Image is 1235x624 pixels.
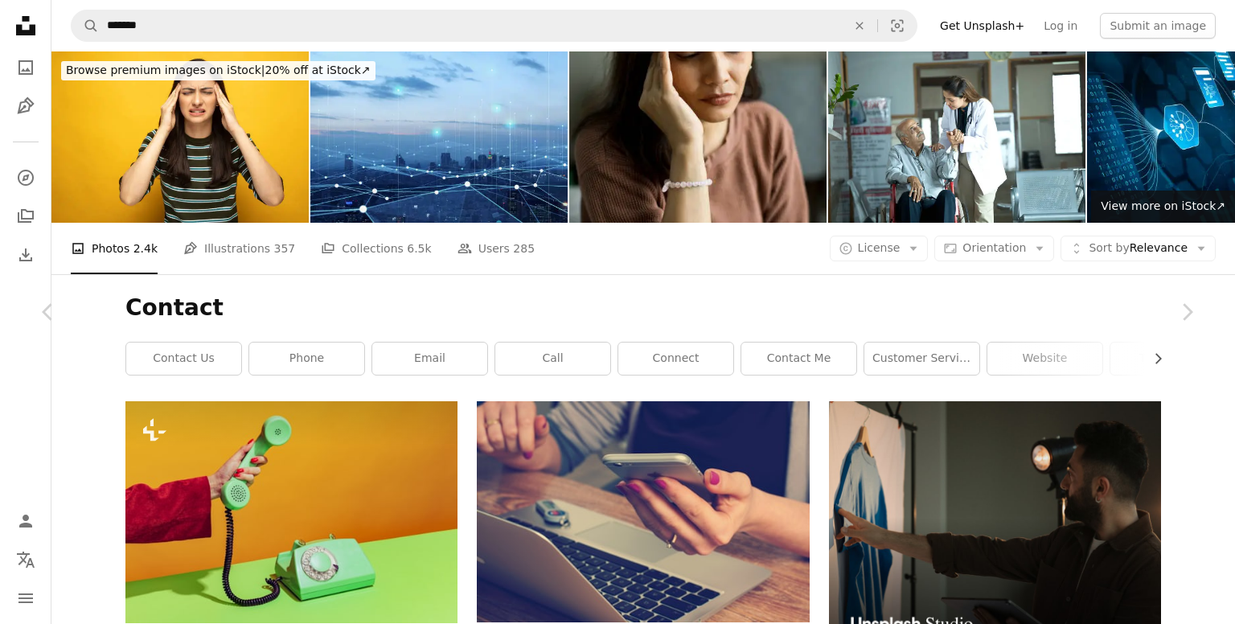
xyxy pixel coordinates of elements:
[407,240,431,257] span: 6.5k
[66,64,371,76] span: 20% off at iStock ↗
[10,200,42,232] a: Collections
[125,401,457,622] img: Colorful bright image of female hand holding old-fashioned green colored phone, picking up handse...
[569,51,827,223] img: Upset woman suffering from depression
[962,241,1026,254] span: Orientation
[457,223,535,274] a: Users 285
[858,241,901,254] span: License
[1061,236,1216,261] button: Sort byRelevance
[495,343,610,375] a: call
[372,343,487,375] a: email
[10,90,42,122] a: Illustrations
[66,64,265,76] span: Browse premium images on iStock |
[183,223,295,274] a: Illustrations 357
[10,582,42,614] button: Menu
[1110,343,1225,375] a: telephone
[10,51,42,84] a: Photos
[477,401,809,622] img: woman holding silver iPhone 6
[477,504,809,519] a: woman holding silver iPhone 6
[934,236,1054,261] button: Orientation
[274,240,296,257] span: 357
[513,240,535,257] span: 285
[1034,13,1087,39] a: Log in
[864,343,979,375] a: customer service
[310,51,568,223] img: Smart city and communication network concept. 5G. IoT (Internet of Things). Telecommunication.
[72,10,99,41] button: Search Unsplash
[125,294,1161,322] h1: Contact
[51,51,309,223] img: Photo of young women in wear t-shirt standing on yellow background stock photo
[987,343,1102,375] a: website
[10,505,42,537] a: Log in / Sign up
[1089,241,1129,254] span: Sort by
[71,10,917,42] form: Find visuals sitewide
[618,343,733,375] a: connect
[10,162,42,194] a: Explore
[1101,199,1225,212] span: View more on iStock ↗
[1139,235,1235,389] a: Next
[842,10,877,41] button: Clear
[1091,191,1235,223] a: View more on iStock↗
[10,544,42,576] button: Language
[878,10,917,41] button: Visual search
[125,504,457,519] a: Colorful bright image of female hand holding old-fashioned green colored phone, picking up handse...
[741,343,856,375] a: contact me
[830,236,929,261] button: License
[828,51,1085,223] img: Female doctor consoling worried senior man sitting on wheelchair at hospital
[249,343,364,375] a: phone
[321,223,431,274] a: Collections 6.5k
[126,343,241,375] a: contact us
[51,51,385,90] a: Browse premium images on iStock|20% off at iStock↗
[1100,13,1216,39] button: Submit an image
[930,13,1034,39] a: Get Unsplash+
[1089,240,1188,257] span: Relevance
